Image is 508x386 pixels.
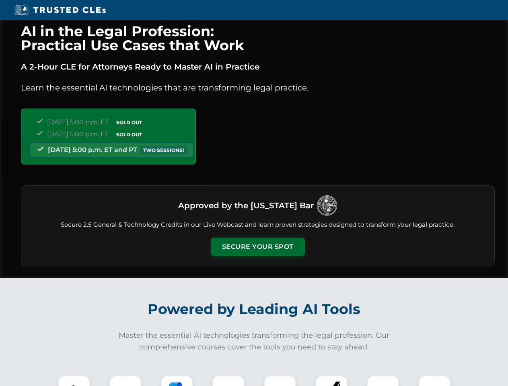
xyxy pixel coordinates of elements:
h1: AI in the Legal Profession: Practical Use Cases that Work [21,24,495,52]
h2: Powered by Leading AI Tools [31,295,477,323]
h3: Approved by the [US_STATE] Bar [178,198,314,213]
p: Secure 2.5 General & Technology Credits in our Live Webcast and learn proven strategies designed ... [31,220,485,230]
span: [DATE] 5:00 p.m. ET [47,118,109,126]
span: SOLD OUT [113,130,145,139]
span: SOLD OUT [113,118,145,127]
p: A 2-Hour CLE for Attorneys Ready to Master AI in Practice [21,60,495,73]
p: Learn the essential AI technologies that are transforming legal practice. [21,81,495,94]
img: Trusted CLEs [12,4,108,16]
p: Master the essential AI technologies transforming the legal profession. Our comprehensive courses... [113,330,395,353]
span: [DATE] 5:00 p.m. ET [47,130,109,138]
img: Logo [317,195,337,216]
button: Secure Your Spot [211,238,305,256]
